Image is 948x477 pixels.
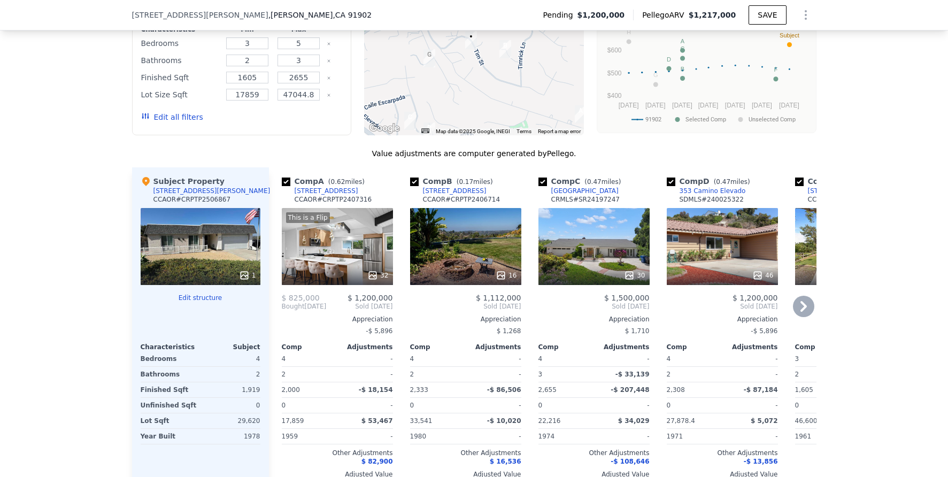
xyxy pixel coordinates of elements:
div: - [468,367,521,382]
div: 1974 [538,429,592,444]
div: Comp B [410,176,497,187]
button: Clear [327,59,331,63]
text: Unselected Comp [749,116,796,123]
span: 2,655 [538,386,557,394]
span: 17,859 [282,417,304,425]
div: Finished Sqft [141,70,220,85]
div: Unfinished Sqft [141,398,198,413]
div: CCAOR # CRPTP2407316 [295,195,372,204]
div: SDMLS # 240025322 [680,195,744,204]
div: This is a Flip [286,212,330,223]
div: CCAOR # CRPTP2404689 [808,195,885,204]
span: , CA 91902 [333,11,372,19]
span: ( miles) [452,178,497,186]
span: -$ 13,856 [744,458,778,465]
text: [DATE] [672,102,692,109]
span: 46,600 [795,417,818,425]
span: $ 825,000 [282,294,320,302]
button: Clear [327,42,331,46]
div: 310 Camino Del Cerro Grande [404,112,416,130]
span: -$ 108,646 [611,458,649,465]
span: 4 [538,355,543,363]
div: Bathrooms [141,53,220,68]
span: [STREET_ADDRESS][PERSON_NAME] [132,10,268,20]
div: [STREET_ADDRESS][PERSON_NAME] [808,187,919,195]
span: Sold [DATE] [410,302,521,311]
span: $ 5,072 [751,417,777,425]
div: Other Adjustments [795,449,906,457]
div: Comp A [282,176,369,187]
div: - [725,367,778,382]
div: - [340,398,393,413]
span: , [PERSON_NAME] [268,10,372,20]
div: 2 [667,367,720,382]
div: - [596,398,650,413]
div: 30 [624,270,645,281]
div: - [340,351,393,366]
span: ( miles) [710,178,754,186]
span: 3 [795,355,799,363]
text: [DATE] [779,102,799,109]
div: Other Adjustments [410,449,521,457]
a: Terms (opens in new tab) [517,128,531,134]
div: Bathrooms [141,367,198,382]
div: - [468,429,521,444]
div: Adjustments [722,343,778,351]
span: 4 [282,355,286,363]
div: Lot Size Sqft [141,87,220,102]
a: 353 Camino Elevado [667,187,746,195]
div: Appreciation [282,315,393,324]
img: Google [367,121,402,135]
span: $ 1,200,000 [733,294,778,302]
span: -$ 86,506 [487,386,521,394]
div: CCAOR # CRPTP2506867 [153,195,231,204]
text: B [680,66,684,72]
button: Clear [327,76,331,80]
div: 3 [538,367,592,382]
text: [DATE] [618,102,638,109]
div: Comp [795,343,851,351]
span: $1,217,000 [689,11,736,19]
div: - [468,398,521,413]
div: Comp C [538,176,626,187]
div: Adjustments [337,343,393,351]
div: 4435 Acacia Ave [575,105,587,124]
span: -$ 33,139 [615,371,650,378]
span: 2,308 [667,386,685,394]
div: 0 [203,398,260,413]
text: Subject [780,32,799,39]
text: [DATE] [698,102,718,109]
span: 0 [410,402,414,409]
div: 5146 Choc Cliff Dr [499,40,511,58]
text: [DATE] [752,102,772,109]
text: 91902 [645,116,661,123]
div: Other Adjustments [538,449,650,457]
span: $ 34,029 [618,417,650,425]
button: Edit all filters [141,112,203,122]
span: Sold [DATE] [538,302,650,311]
a: [GEOGRAPHIC_DATA] [538,187,619,195]
span: 0 [282,402,286,409]
text: C [680,45,684,52]
div: Finished Sqft [141,382,198,397]
span: 0 [538,402,543,409]
span: -$ 87,184 [744,386,778,394]
div: 2 [410,367,464,382]
button: Clear [327,93,331,97]
div: Appreciation [538,315,650,324]
div: Value adjustments are computer generated by Pellego . [132,148,816,159]
span: 22,216 [538,417,561,425]
span: Pellego ARV [642,10,689,20]
a: [STREET_ADDRESS] [410,187,487,195]
text: [DATE] [725,102,745,109]
div: Other Adjustments [282,449,393,457]
span: $ 1,710 [625,327,650,335]
div: - [340,367,393,382]
span: -$ 18,154 [359,386,393,394]
span: 2,333 [410,386,428,394]
span: 2,000 [282,386,300,394]
div: Appreciation [667,315,778,324]
div: Subject Property [141,176,225,187]
text: [DATE] [645,102,665,109]
div: 353 Camino Elevado [680,187,746,195]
